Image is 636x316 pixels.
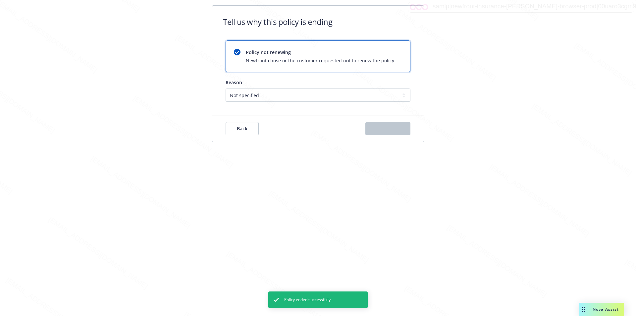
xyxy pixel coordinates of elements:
[380,125,396,132] span: Submit
[223,16,332,27] h1: Tell us why this policy is ending
[226,79,242,86] span: Reason
[579,303,624,316] button: Nova Assist
[246,49,396,56] span: Policy not renewing
[579,303,587,316] div: Drag to move
[593,306,619,312] span: Nova Assist
[246,57,396,64] span: Newfront chose or the customer requested not to renew the policy.
[284,297,331,303] span: Policy ended successfully
[237,125,247,132] span: Back
[365,122,410,135] button: Submit
[226,122,259,135] button: Back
